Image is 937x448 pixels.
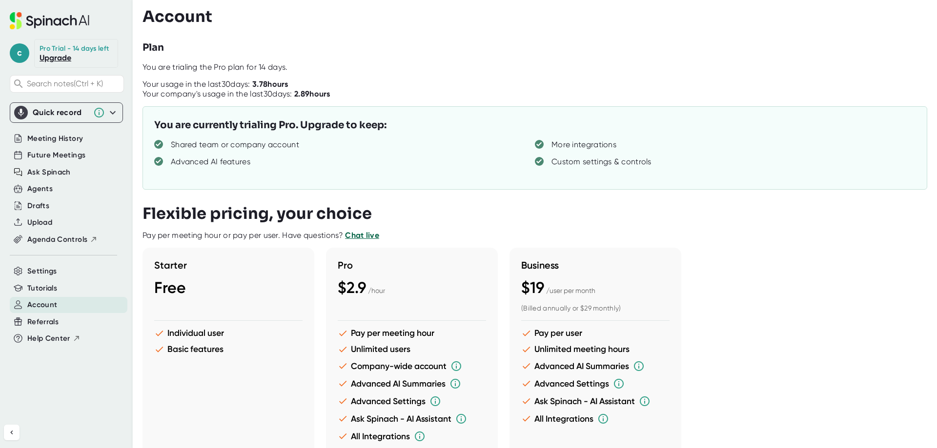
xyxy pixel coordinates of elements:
[27,266,57,277] button: Settings
[338,395,486,407] li: Advanced Settings
[14,103,119,122] div: Quick record
[143,89,330,99] div: Your company's usage in the last 30 days:
[27,283,57,294] button: Tutorials
[40,53,71,62] a: Upgrade
[521,378,670,390] li: Advanced Settings
[40,44,109,53] div: Pro Trial - 14 days left
[143,62,937,72] div: You are trialing the Pro plan for 14 days.
[338,360,486,372] li: Company-wide account
[338,328,486,338] li: Pay per meeting hour
[27,333,70,344] span: Help Center
[521,328,670,338] li: Pay per user
[27,316,59,328] button: Referrals
[521,413,670,425] li: All Integrations
[27,234,87,245] span: Agenda Controls
[10,43,29,63] span: c
[546,287,595,294] span: / user per month
[338,430,486,442] li: All Integrations
[521,259,670,271] h3: Business
[33,108,88,117] div: Quick record
[551,157,652,167] div: Custom settings & controls
[154,344,303,354] li: Basic features
[143,204,372,223] h3: Flexible pricing, your choice
[521,278,544,297] span: $19
[27,200,49,212] button: Drafts
[521,304,670,313] div: (Billed annually or $29 monthly)
[27,167,71,178] button: Ask Spinach
[551,140,616,150] div: More integrations
[154,278,186,297] span: Free
[143,7,212,26] h3: Account
[171,140,299,150] div: Shared team or company account
[4,425,20,440] button: Collapse sidebar
[154,118,387,133] h3: You are currently trialing Pro. Upgrade to keep:
[338,378,486,390] li: Advanced AI Summaries
[143,79,288,89] div: Your usage in the last 30 days:
[338,259,486,271] h3: Pro
[368,287,385,294] span: / hour
[27,133,83,144] button: Meeting History
[154,259,303,271] h3: Starter
[27,234,98,245] button: Agenda Controls
[521,395,670,407] li: Ask Spinach - AI Assistant
[154,328,303,338] li: Individual user
[27,79,121,88] span: Search notes (Ctrl + K)
[521,344,670,354] li: Unlimited meeting hours
[143,231,379,240] div: Pay per meeting hour or pay per user. Have questions?
[294,89,330,98] b: 2.89 hours
[27,333,81,344] button: Help Center
[27,299,57,311] button: Account
[345,231,379,240] a: Chat live
[338,278,366,297] span: $2.9
[171,157,250,167] div: Advanced AI features
[27,183,53,195] button: Agents
[27,217,52,228] button: Upload
[252,79,288,89] b: 3.78 hours
[27,150,85,161] button: Future Meetings
[338,344,486,354] li: Unlimited users
[338,413,486,425] li: Ask Spinach - AI Assistant
[143,40,164,55] h3: Plan
[521,360,670,372] li: Advanced AI Summaries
